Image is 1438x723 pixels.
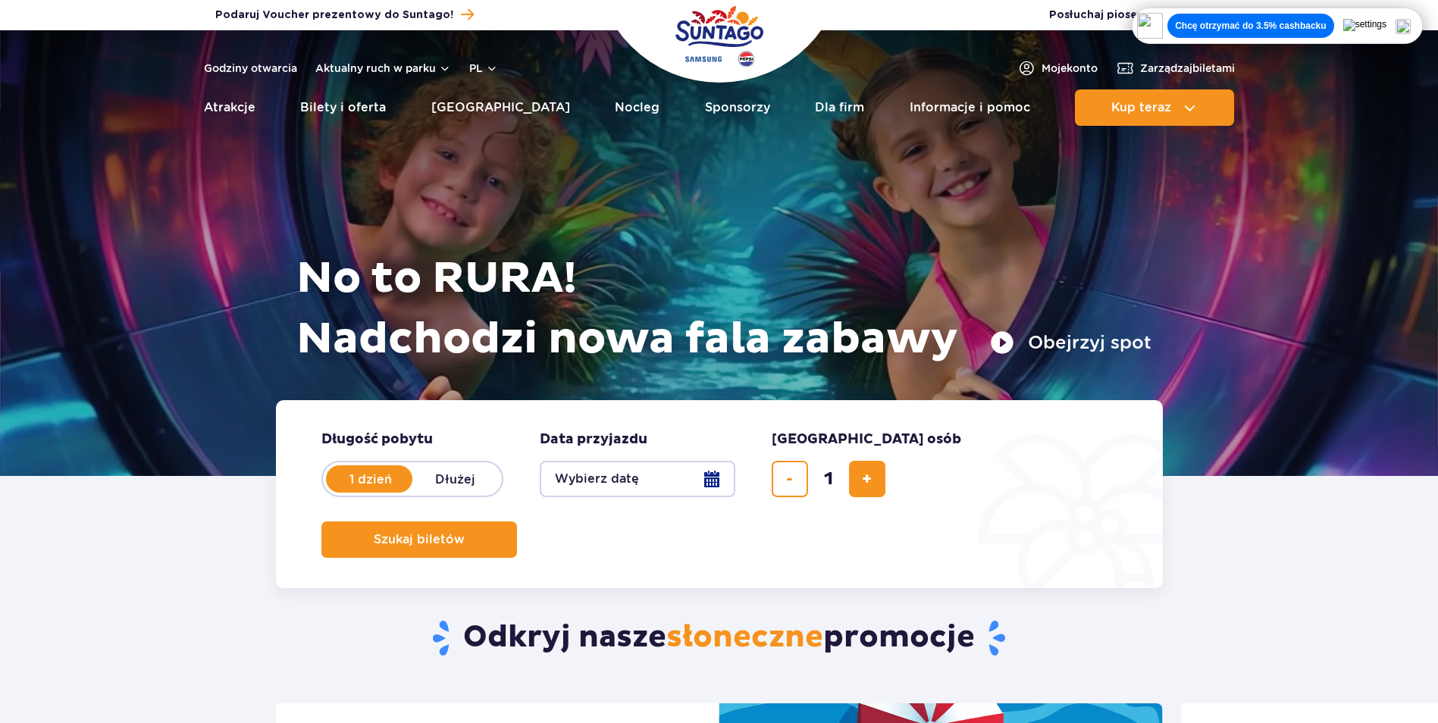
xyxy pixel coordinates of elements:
[374,533,465,546] span: Szukaj biletów
[1140,61,1235,76] span: Zarządzaj biletami
[412,463,499,495] label: Dłużej
[296,249,1151,370] h1: No to RURA! Nadchodzi nowa fala zabawy
[321,521,517,558] button: Szukaj biletów
[990,330,1151,355] button: Obejrzyj spot
[772,430,961,449] span: [GEOGRAPHIC_DATA] osób
[1049,8,1201,23] span: Posłuchaj piosenki
[204,61,297,76] a: Godziny otwarcia
[315,62,451,74] button: Aktualny ruch w parku
[1116,59,1235,77] a: Zarządzajbiletami
[815,89,864,126] a: Dla firm
[300,89,386,126] a: Bilety i oferta
[1075,89,1234,126] button: Kup teraz
[204,89,255,126] a: Atrakcje
[849,461,885,497] button: dodaj bilet
[215,5,474,25] a: Podaruj Voucher prezentowy do Suntago!
[431,89,570,126] a: [GEOGRAPHIC_DATA]
[540,461,735,497] button: Wybierz datę
[772,461,808,497] button: usuń bilet
[1049,8,1223,23] button: Posłuchaj piosenkiSuntago
[275,618,1163,658] h2: Odkryj nasze promocje
[910,89,1030,126] a: Informacje i pomoc
[1042,61,1098,76] span: Moje konto
[705,89,770,126] a: Sponsorzy
[321,430,433,449] span: Długość pobytu
[469,61,498,76] button: pl
[666,618,823,656] span: słoneczne
[1017,59,1098,77] a: Mojekonto
[615,89,659,126] a: Nocleg
[540,430,647,449] span: Data przyjazdu
[810,461,847,497] input: liczba biletów
[1111,101,1171,114] span: Kup teraz
[215,8,453,23] span: Podaruj Voucher prezentowy do Suntago!
[276,400,1163,588] form: Planowanie wizyty w Park of Poland
[327,463,414,495] label: 1 dzień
